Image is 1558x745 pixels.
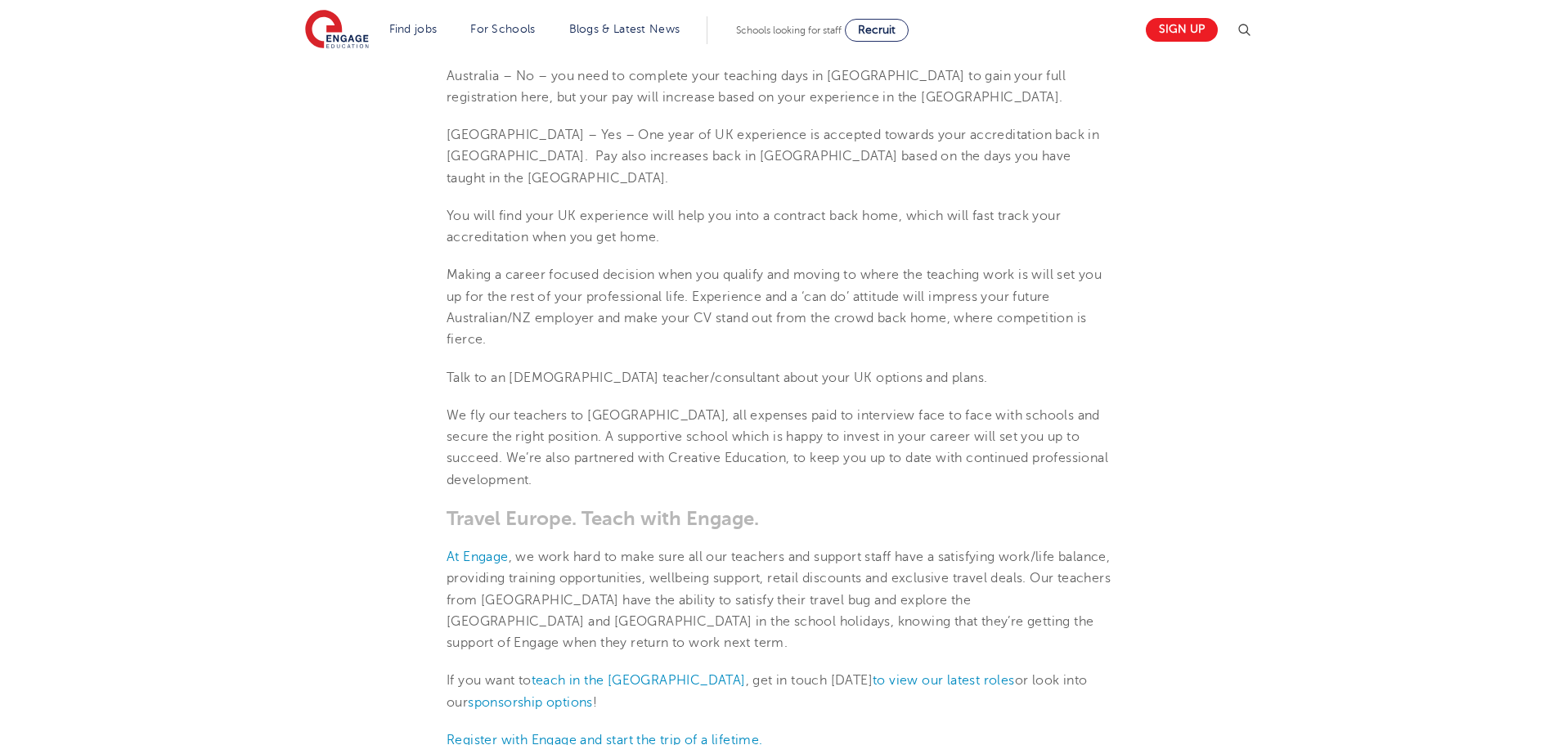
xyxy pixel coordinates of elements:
[447,264,1111,350] p: Making a career focused decision when you qualify and moving to where the teaching work is will s...
[858,24,896,36] span: Recruit
[532,673,746,688] a: teach in the [GEOGRAPHIC_DATA]
[873,673,1015,688] a: to view our latest roles
[569,23,680,35] a: Blogs & Latest News
[468,695,593,710] a: sponsorship options
[305,10,369,51] img: Engage Education
[447,405,1111,491] p: We fly our teachers to [GEOGRAPHIC_DATA], all expenses paid to interview face to face with school...
[447,550,509,564] a: At Engage
[845,19,909,42] a: Recruit
[447,670,1111,713] p: If you want to , get in touch [DATE] or look into our !
[447,367,1111,388] p: Talk to an [DEMOGRAPHIC_DATA] teacher/consultant about your UK options and plans.
[389,23,438,35] a: Find jobs
[736,25,842,36] span: Schools looking for staff
[447,124,1111,189] p: [GEOGRAPHIC_DATA] – Yes – One year of UK experience is accepted towards your accreditation back i...
[447,205,1111,249] p: You will find your UK experience will help you into a contract back home, which will fast track y...
[447,65,1111,109] p: Australia – No – you need to complete your teaching days in [GEOGRAPHIC_DATA] to gain your full r...
[447,550,1111,650] span: , we work hard to make sure all our teachers and support staff have a satisfying work/life balanc...
[470,23,535,35] a: For Schools
[1146,18,1218,42] a: Sign up
[447,507,759,530] span: Travel Europe. Teach with Engage.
